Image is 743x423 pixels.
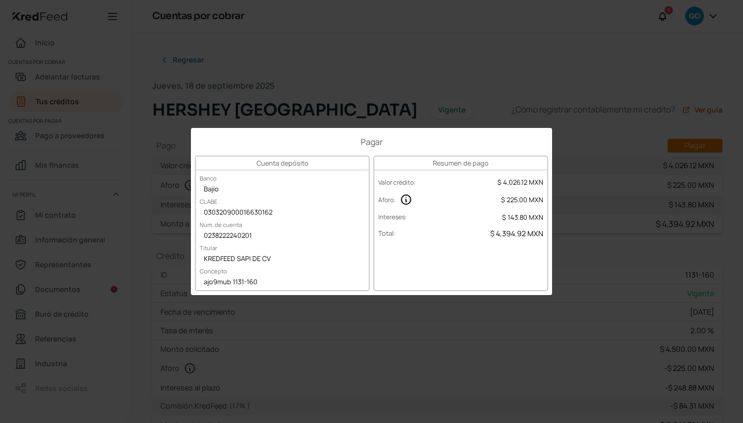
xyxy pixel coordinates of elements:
label: Banco [196,170,221,186]
label: CLABE [196,193,221,209]
span: $ 225.00 MXN [501,195,543,204]
div: ajo9mub 1131-160 [196,275,369,290]
div: Bajío [196,182,369,198]
h1: Pagar [195,136,548,148]
span: $ 4,026.12 MXN [497,177,543,187]
label: Intereses : [378,213,407,221]
label: Núm. de cuenta [196,217,246,233]
label: Concepto [196,263,231,279]
div: 0238222240201 [196,229,369,244]
div: 030320900016630162 [196,205,369,221]
label: Valor crédito : [378,178,416,187]
span: $ 143.80 MXN [502,213,543,222]
label: Titular [196,240,221,256]
span: $ 4,394.92 MXN [490,229,543,238]
h3: Resumen de pago [374,156,547,170]
label: Total : [378,229,396,238]
label: Aforo : [378,196,396,204]
div: KREDFEED SAPI DE CV [196,252,369,267]
h3: Cuenta depósito [196,156,369,170]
